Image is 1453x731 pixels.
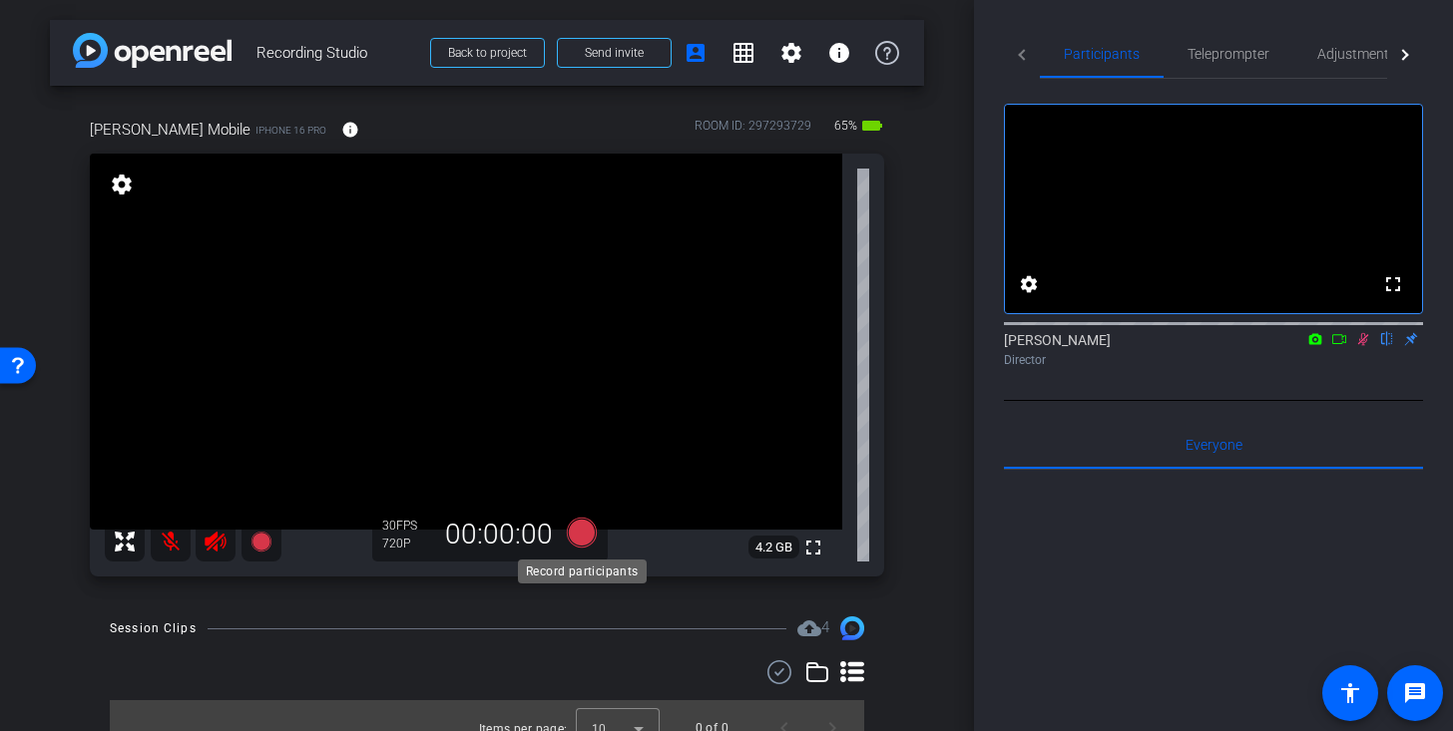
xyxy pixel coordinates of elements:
[1403,681,1427,705] mat-icon: message
[382,518,432,534] div: 30
[1004,351,1423,369] div: Director
[108,173,136,196] mat-icon: settings
[1017,272,1041,296] mat-icon: settings
[396,519,417,533] span: FPS
[1338,681,1362,705] mat-icon: accessibility
[797,616,829,640] span: Destinations for your clips
[430,38,545,68] button: Back to project
[831,110,860,142] span: 65%
[1186,438,1242,452] span: Everyone
[1317,47,1396,61] span: Adjustments
[1375,329,1399,347] mat-icon: flip
[821,618,829,636] span: 4
[748,536,799,559] span: 4.2 GB
[1188,47,1269,61] span: Teleprompter
[382,536,432,551] div: 720P
[860,114,884,138] mat-icon: battery_std
[797,616,821,640] mat-icon: cloud_upload
[840,616,864,640] img: Session clips
[695,117,811,146] div: ROOM ID: 297293729
[779,41,803,65] mat-icon: settings
[256,33,418,73] span: Recording Studio
[731,41,755,65] mat-icon: grid_on
[801,536,825,559] mat-icon: fullscreen
[255,123,326,138] span: iPhone 16 Pro
[73,33,232,68] img: app-logo
[557,38,672,68] button: Send invite
[518,559,647,583] div: Record participants
[110,618,197,638] div: Session Clips
[448,46,527,60] span: Back to project
[1064,47,1140,61] span: Participants
[827,41,851,65] mat-icon: info
[684,41,708,65] mat-icon: account_box
[1004,330,1423,369] div: [PERSON_NAME]
[1381,272,1405,296] mat-icon: fullscreen
[432,518,566,551] div: 00:00:00
[90,119,250,141] span: [PERSON_NAME] Mobile
[585,45,644,61] span: Send invite
[341,121,359,139] mat-icon: info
